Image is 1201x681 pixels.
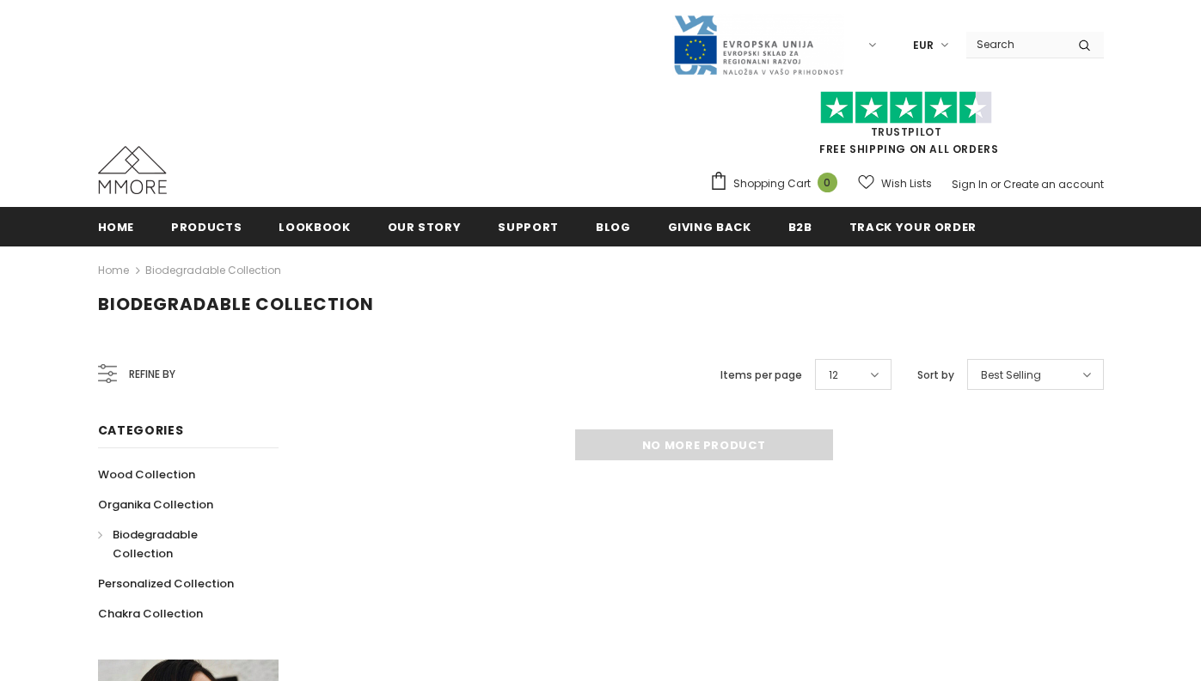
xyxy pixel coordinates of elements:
a: support [498,207,559,246]
span: 12 [829,367,838,384]
a: Javni Razpis [672,37,844,52]
a: Home [98,260,129,281]
a: Wish Lists [858,168,932,198]
span: Blog [596,219,631,235]
a: Wood Collection [98,459,195,489]
a: Trustpilot [871,125,942,139]
a: Products [171,207,242,246]
a: Giving back [668,207,751,246]
span: Chakra Collection [98,605,203,622]
a: Biodegradable Collection [98,520,260,569]
a: Track your order [849,207,977,246]
span: Our Story [388,219,462,235]
label: Sort by [917,367,954,384]
span: B2B [788,219,812,235]
a: B2B [788,207,812,246]
span: Lookbook [279,219,350,235]
span: Giving back [668,219,751,235]
a: Sign In [952,177,988,192]
span: support [498,219,559,235]
span: Biodegradable Collection [98,292,374,316]
a: Personalized Collection [98,569,234,599]
span: Shopping Cart [733,175,811,192]
span: Best Selling [981,367,1041,384]
img: Trust Pilot Stars [820,91,992,125]
span: Refine by [129,365,175,384]
input: Search Site [966,32,1065,57]
a: Shopping Cart 0 [709,171,846,197]
img: MMORE Cases [98,146,167,194]
span: FREE SHIPPING ON ALL ORDERS [709,99,1104,156]
img: Javni Razpis [672,14,844,76]
span: Wood Collection [98,466,195,483]
span: Organika Collection [98,496,213,513]
a: Home [98,207,135,246]
a: Our Story [388,207,462,246]
a: Organika Collection [98,489,213,520]
span: Home [98,219,135,235]
a: Create an account [1003,177,1104,192]
span: EUR [913,37,934,54]
a: Biodegradable Collection [145,263,281,277]
span: Products [171,219,242,235]
a: Lookbook [279,207,350,246]
span: Biodegradable Collection [113,526,198,562]
a: Chakra Collection [98,599,203,629]
span: Personalized Collection [98,575,234,592]
span: 0 [818,173,837,192]
span: Wish Lists [881,175,932,192]
span: or [990,177,1001,192]
span: Track your order [849,219,977,235]
label: Items per page [720,367,802,384]
a: Blog [596,207,631,246]
span: Categories [98,422,184,439]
